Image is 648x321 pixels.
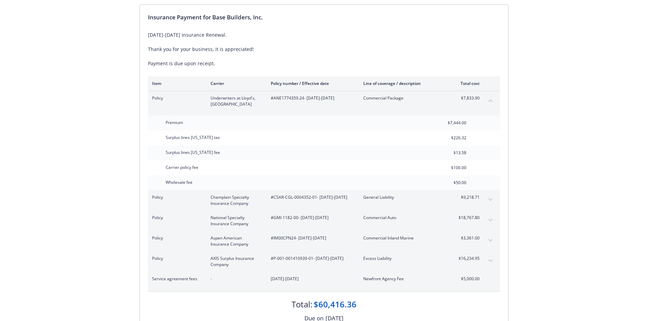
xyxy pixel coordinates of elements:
[166,179,193,185] span: Wholesale fee
[211,194,260,207] span: Champlain Specialty Insurance Company
[454,235,480,241] span: $3,361.00
[454,276,480,282] span: $5,000.00
[148,190,500,211] div: PolicyChamplain Specialty Insurance Company#CSAR-CGL-0004352-01- [DATE]-[DATE]General Liability$9...
[363,194,443,200] span: General Liability
[271,194,352,200] span: #CSAR-CGL-0004352-01 - [DATE]-[DATE]
[211,255,260,268] span: AXIS Surplus Insurance Company
[314,299,356,310] div: $60,416.36
[211,235,260,247] span: Aspen American Insurance Company
[166,120,183,125] span: Premium
[152,255,200,262] span: Policy
[363,81,443,86] div: Line of coverage / description
[166,149,220,155] span: Surplus lines [US_STATE] fee
[211,81,260,86] div: Carrier
[211,215,260,227] span: National Specialty Insurance Company
[454,255,480,262] span: $16,234.95
[426,163,470,173] input: 0.00
[148,231,500,251] div: PolicyAspen American Insurance Company#IM00CPN24- [DATE]-[DATE]Commercial Inland Marine$3,361.00e...
[148,13,500,22] div: Insurance Payment for Base Builders, Inc.
[363,95,443,101] span: Commercial Package
[148,91,500,111] div: PolicyUnderwriters at Lloyd's, [GEOGRAPHIC_DATA]#ANE1774359.24- [DATE]-[DATE]Commercial Package$7...
[454,194,480,200] span: $9,218.71
[152,95,200,101] span: Policy
[152,276,200,282] span: Service agreement fees
[363,215,443,221] span: Commercial Auto
[271,215,352,221] span: #GMI-1182-00 - [DATE]-[DATE]
[454,95,480,101] span: $7,833.90
[211,95,260,107] span: Underwriters at Lloyd's, [GEOGRAPHIC_DATA]
[426,133,470,143] input: 0.00
[271,81,352,86] div: Policy number / Effective date
[426,148,470,158] input: 0.00
[148,211,500,231] div: PolicyNational Specialty Insurance Company#GMI-1182-00- [DATE]-[DATE]Commercial Auto$18,767.80exp...
[292,299,312,310] div: Total:
[152,194,200,200] span: Policy
[485,276,496,287] button: expand content
[485,255,496,266] button: expand content
[363,235,443,241] span: Commercial Inland Marine
[271,276,352,282] span: [DATE]-[DATE]
[363,276,443,282] span: Newfront Agency Fee
[152,235,200,241] span: Policy
[152,215,200,221] span: Policy
[426,178,470,188] input: 0.00
[363,255,443,262] span: Excess Liability
[485,215,496,226] button: expand content
[211,276,260,282] span: -
[485,235,496,246] button: expand content
[152,81,200,86] div: Item
[148,272,500,291] div: Service agreement fees-[DATE]-[DATE]Newfront Agency Fee$5,000.00expand content
[166,135,220,140] span: Surplus lines [US_STATE] tax
[271,255,352,262] span: #P-001-001410939-01 - [DATE]-[DATE]
[454,81,480,86] div: Total cost
[148,251,500,272] div: PolicyAXIS Surplus Insurance Company#P-001-001410939-01- [DATE]-[DATE]Excess Liability$16,234.95e...
[271,235,352,241] span: #IM00CPN24 - [DATE]-[DATE]
[454,215,480,221] span: $18,767.80
[426,118,470,128] input: 0.00
[485,194,496,205] button: expand content
[485,95,496,106] button: collapse content
[148,31,500,67] div: [DATE]-[DATE] Insurance Renewal. Thank you for your business, it is appreciated! Payment is due u...
[271,95,352,101] span: #ANE1774359.24 - [DATE]-[DATE]
[166,164,198,170] span: Carrier policy fee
